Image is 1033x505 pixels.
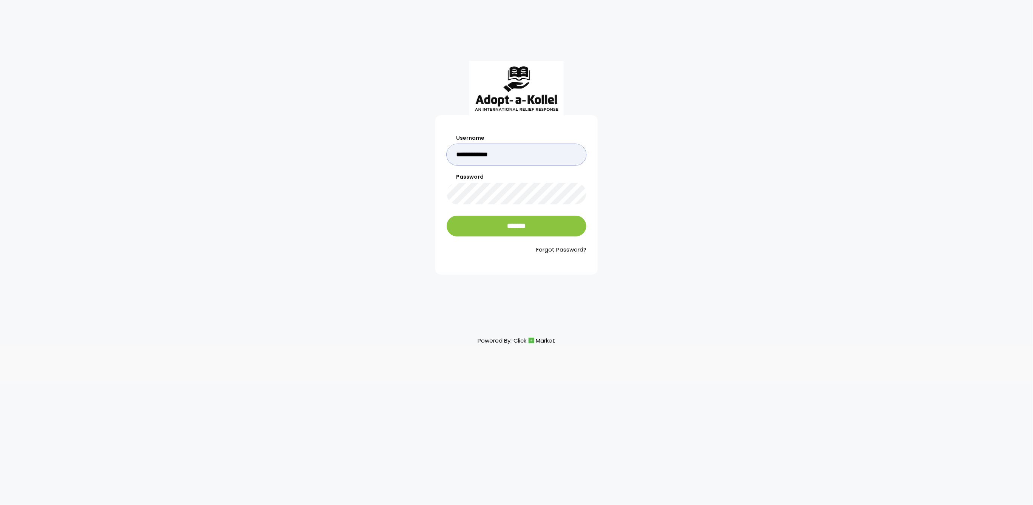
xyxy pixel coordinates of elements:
[469,61,564,115] img: aak_logo_sm.jpeg
[529,338,534,343] img: cm_icon.png
[478,335,555,346] p: Powered By:
[447,173,586,181] label: Password
[447,134,586,142] label: Username
[514,335,555,346] a: ClickMarket
[447,246,586,254] a: Forgot Password?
